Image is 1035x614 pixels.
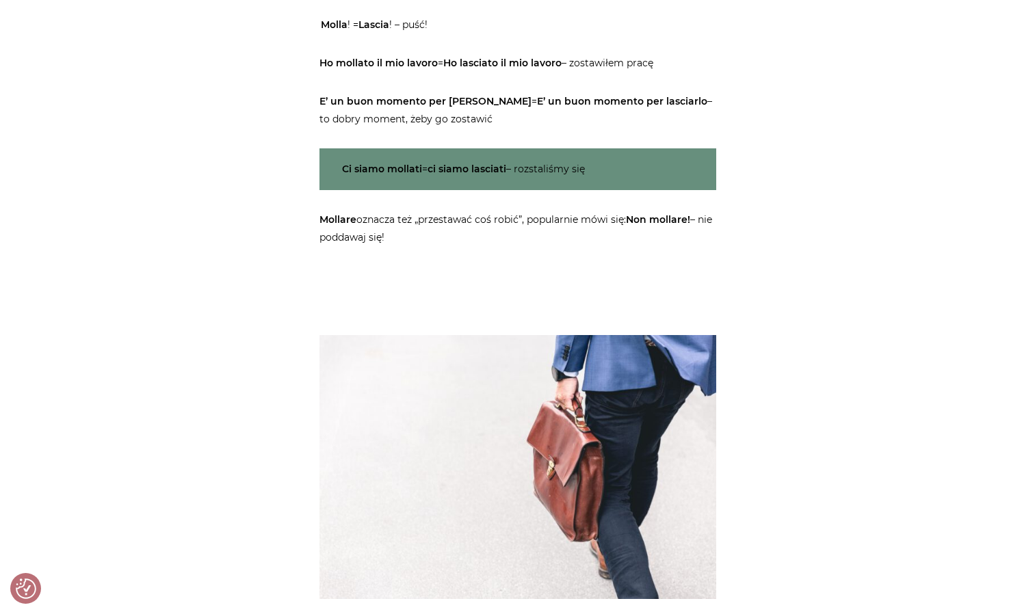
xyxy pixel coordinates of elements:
[319,92,716,128] p: = – to dobry moment, żeby go zostawić
[319,148,716,190] p: = – rozstaliśmy się
[16,578,36,599] button: Preferencje co do zgód
[319,211,716,246] p: oznacza też „przestawać coś robić”, popularnie mówi się: – nie poddawaj się!
[319,213,356,226] strong: Mollare
[319,95,532,107] strong: E’ un buon momento per [PERSON_NAME]
[443,57,562,69] strong: Ho lasciato il mio lavoro
[626,213,690,226] strong: Non mollare!
[16,578,36,599] img: Revisit consent button
[319,54,716,72] p: = – zostawiłem pracę
[428,163,506,175] strong: ci siamo lasciati
[321,18,348,31] strong: Molla
[319,57,438,69] strong: Ho mollato il mio lavoro
[358,18,389,31] strong: Lascia
[342,163,422,175] strong: Ci siamo mollati
[319,16,430,33] mark: ! = ! – puść!
[537,95,707,107] strong: E’ un buon momento per lasciarlo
